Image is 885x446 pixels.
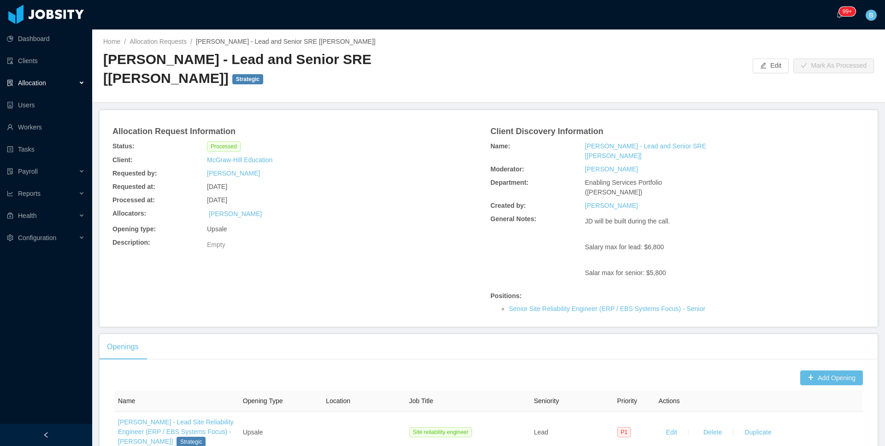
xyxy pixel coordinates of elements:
span: P1 [617,427,631,437]
a: McGraw-Hill Education [207,155,272,165]
span: Strategic [232,74,263,84]
span: Processed [207,141,241,152]
span: [PERSON_NAME] - Lead and Senior SRE [[PERSON_NAME]] [196,38,376,45]
i: icon: line-chart [7,190,13,197]
p: JD will be built during the call. [585,217,670,226]
b: Status: [112,141,134,151]
span: Actions [659,397,680,405]
button: Delete [696,425,729,440]
i: icon: medicine-box [7,212,13,219]
span: Senior Site Reliability Engineer (ERP / EBS Systems Focus) - Senior [509,305,705,312]
a: icon: robotUsers [7,96,85,114]
span: Configuration [18,234,56,241]
span: Upsale [207,224,227,234]
i: icon: solution [7,80,13,86]
button: icon: editEdit [753,59,789,73]
b: Opening type: [112,224,156,234]
i: icon: bell [836,12,843,18]
b: Allocators: [112,209,146,218]
span: Payroll [18,168,38,175]
b: Created by: [490,201,526,211]
b: Requested by: [112,169,157,178]
b: Moderator: [490,164,524,174]
a: icon: profileTasks [7,140,85,158]
button: Duplicate [737,425,779,440]
span: Empty [207,241,225,248]
span: Allocation [18,79,46,87]
a: icon: pie-chartDashboard [7,29,85,48]
div: Enabling Services Portfolio ([PERSON_NAME]) [583,176,709,199]
a: [PERSON_NAME] [207,169,260,178]
article: Client Discovery Information [490,125,603,138]
span: Location [326,397,350,405]
i: icon: file-protect [7,168,13,175]
button: Edit [659,425,684,440]
b: Processed at: [112,195,155,205]
a: [PERSON_NAME] [209,209,262,219]
a: [PERSON_NAME] [585,201,638,211]
span: Job Title [409,397,433,405]
b: Name: [490,141,510,151]
span: Priority [617,397,637,405]
a: Home [103,38,120,45]
h2: [PERSON_NAME] - Lead and Senior SRE [[PERSON_NAME]] [103,50,489,88]
p: Salary max for lead: $6,800 [585,242,670,252]
b: Client: [112,155,133,165]
b: Positions: [490,292,522,299]
article: Allocation Request Information [112,125,236,138]
span: Seniority [534,397,559,405]
a: [PERSON_NAME] [585,164,638,174]
a: [PERSON_NAME] - Lead Site Reliability Engineer (ERP / EBS Systems Focus) - [PERSON_NAME]] [118,418,234,445]
span: [DATE] [207,182,227,192]
span: Opening Type [243,397,283,405]
span: Health [18,212,36,219]
span: / [190,38,192,45]
span: B [869,10,873,21]
span: / [124,38,126,45]
span: Name [118,397,135,405]
sup: 245 [839,7,855,16]
a: Allocation Requests [130,38,187,45]
a: icon: auditClients [7,52,85,70]
div: Openings [100,334,146,360]
b: Requested at: [112,182,155,192]
a: icon: userWorkers [7,118,85,136]
b: Department: [490,178,528,188]
i: icon: setting [7,235,13,241]
span: Reports [18,190,41,197]
span: [DATE] [207,195,227,205]
b: General Notes: [490,214,537,224]
button: icon: plusAdd Opening [800,370,863,385]
p: Salar max for senior: $5,800 [585,268,670,278]
span: Site reliability engineer [409,427,472,437]
a: [PERSON_NAME] - Lead and Senior SRE [[PERSON_NAME]] [585,141,707,161]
